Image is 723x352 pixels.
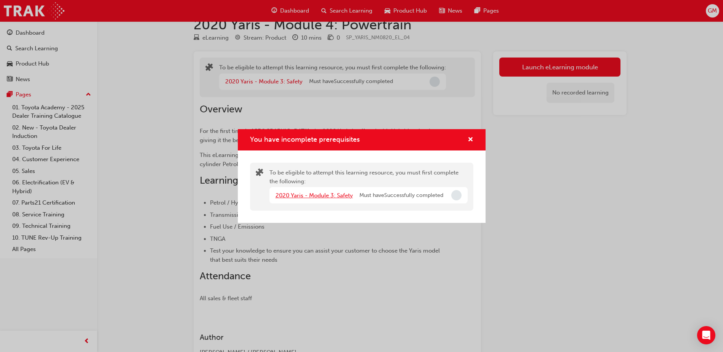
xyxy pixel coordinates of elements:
[359,191,443,200] span: Must have Successfully completed
[250,135,360,144] span: You have incomplete prerequisites
[468,135,473,145] button: cross-icon
[451,190,462,200] span: Incomplete
[468,137,473,144] span: cross-icon
[256,169,263,178] span: puzzle-icon
[238,129,486,223] div: You have incomplete prerequisites
[697,326,715,344] div: Open Intercom Messenger
[269,168,468,205] div: To be eligible to attempt this learning resource, you must first complete the following:
[276,192,353,199] a: 2020 Yaris - Module 3: Safety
